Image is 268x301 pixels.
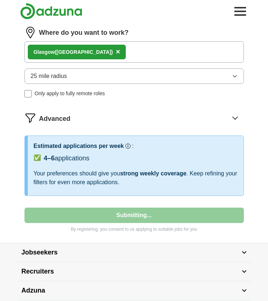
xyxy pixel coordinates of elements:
span: 4–6 [44,155,55,162]
img: Adzuna logo [20,3,82,19]
img: toggle icon [242,251,247,254]
div: sgow [34,48,113,56]
input: Only apply to fully remote roles [24,90,32,97]
label: Where do you want to work? [39,28,129,38]
span: Only apply to fully remote roles [35,90,105,97]
span: Advanced [39,114,71,124]
button: Toggle main navigation menu [232,3,248,19]
h3: Estimated applications per week [34,142,124,150]
div: Your preferences should give you . Keep refining your filters for even more applications. [34,169,238,187]
span: strong weekly coverage [120,170,186,176]
button: × [116,47,120,57]
button: 25 mile radius [24,68,244,84]
span: × [116,48,120,56]
span: 25 mile radius [31,72,67,81]
h3: : [132,142,133,150]
button: Submitting... [24,208,244,223]
strong: Gla [34,49,42,55]
span: ✅ [34,153,41,162]
img: filter [24,112,36,124]
img: toggle icon [242,270,247,273]
img: toggle icon [242,289,247,292]
span: Adzuna [22,286,45,296]
img: location.png [24,27,36,38]
p: By registering, you consent to us applying to suitable jobs for you [24,226,244,233]
span: ([GEOGRAPHIC_DATA]) [55,49,113,55]
span: Jobseekers [22,248,58,257]
span: Recruiters [22,267,54,276]
div: applications [44,153,90,163]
